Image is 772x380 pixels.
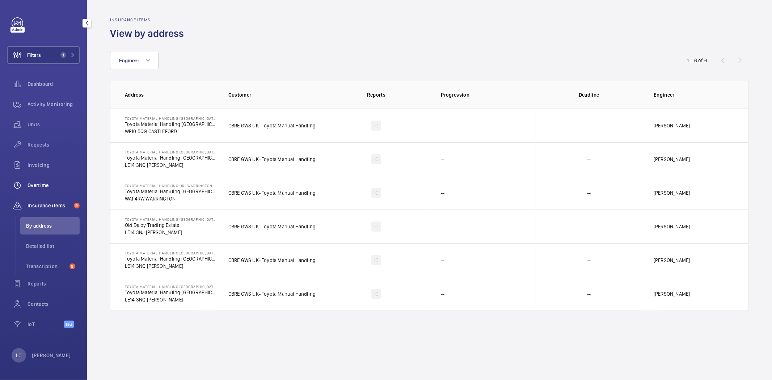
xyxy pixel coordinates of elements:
[228,290,316,297] p: CBRE GWS UK- Toyota Manual Handling
[228,223,316,230] p: CBRE GWS UK- Toyota Manual Handling
[441,290,445,297] p: --
[28,80,80,88] span: Dashboard
[587,122,591,129] p: --
[371,255,381,265] div: IC
[228,189,316,197] p: CBRE GWS UK- Toyota Manual Handling
[27,51,41,59] span: Filters
[371,289,381,299] div: IC
[125,154,217,161] p: Toyota Material Handling [GEOGRAPHIC_DATA]
[125,255,217,262] p: Toyota Material Handling [GEOGRAPHIC_DATA]
[125,284,217,289] p: Toyota Material Handling [GEOGRAPHIC_DATA]- [PERSON_NAME] Old [PERSON_NAME] Unit 4
[125,217,217,221] p: Toyota Material Handling [GEOGRAPHIC_DATA]- [PERSON_NAME] Old [PERSON_NAME] Unit 1
[125,183,217,188] p: Toyota Material Handling UK- Warrington [PERSON_NAME]
[60,52,66,58] span: 1
[125,251,217,255] p: Toyota Material Handling [GEOGRAPHIC_DATA]- [PERSON_NAME] Old [PERSON_NAME] Unit 2E
[441,223,445,230] p: --
[26,263,67,270] span: Transcription
[125,128,217,135] p: WF10 5QG CASTLEFORD
[26,242,80,250] span: Detailed list
[28,202,71,209] span: Insurance items
[125,221,217,229] p: Old Dalby Trading Estate
[228,156,316,163] p: CBRE GWS UK- Toyota Manual Handling
[74,203,80,208] span: 9
[28,121,80,128] span: Units
[125,289,217,296] p: Toyota Material Handling [GEOGRAPHIC_DATA]
[328,91,425,98] p: Reports
[28,182,80,189] span: Overtime
[228,122,316,129] p: CBRE GWS UK- Toyota Manual Handling
[654,156,690,163] p: [PERSON_NAME]
[110,17,188,22] h2: Insurance items
[125,229,217,236] p: LE14 3NJ [PERSON_NAME]
[587,223,591,230] p: --
[69,263,75,269] span: 9
[64,321,74,328] span: Beta
[28,101,80,108] span: Activity Monitoring
[441,257,445,264] p: --
[28,280,80,287] span: Reports
[541,91,637,98] p: Deadline
[16,352,21,359] p: LC
[654,290,690,297] p: [PERSON_NAME]
[125,116,217,121] p: Toyota Material Handling [GEOGRAPHIC_DATA]- [GEOGRAPHIC_DATA]
[28,141,80,148] span: Requests
[125,195,217,202] p: WA1 4RW WARRINGTON
[125,91,217,98] p: Address
[228,257,316,264] p: CBRE GWS UK- Toyota Manual Handling
[441,91,536,98] p: Progression
[125,121,217,128] p: Toyota Material Handling [GEOGRAPHIC_DATA]
[110,27,188,40] h1: View by address
[587,189,591,197] p: --
[32,352,71,359] p: [PERSON_NAME]
[371,121,381,131] div: IC
[371,221,381,232] div: IC
[687,57,707,64] div: 1 – 6 of 6
[654,91,734,98] p: Engineer
[7,46,80,64] button: Filters1
[125,296,217,303] p: LE14 3NQ [PERSON_NAME]
[441,122,445,129] p: --
[119,58,139,63] span: Engineer
[125,150,217,154] p: Toyota Material Handling [GEOGRAPHIC_DATA]- [PERSON_NAME] Old [PERSON_NAME] Unit 4
[125,161,217,169] p: LE14 3NQ [PERSON_NAME]
[371,188,381,198] div: IC
[654,189,690,197] p: [PERSON_NAME]
[125,262,217,270] p: LE14 3NQ [PERSON_NAME]
[654,223,690,230] p: [PERSON_NAME]
[110,52,159,69] button: Engineer
[125,188,217,195] p: Toyota Material Handling [GEOGRAPHIC_DATA]
[28,300,80,308] span: Contacts
[228,91,323,98] p: Customer
[587,290,591,297] p: --
[26,222,80,229] span: By address
[654,122,690,129] p: [PERSON_NAME]
[371,154,381,164] div: IC
[441,156,445,163] p: --
[587,257,591,264] p: --
[654,257,690,264] p: [PERSON_NAME]
[587,156,591,163] p: --
[441,189,445,197] p: --
[28,161,80,169] span: Invoicing
[28,321,64,328] span: IoT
